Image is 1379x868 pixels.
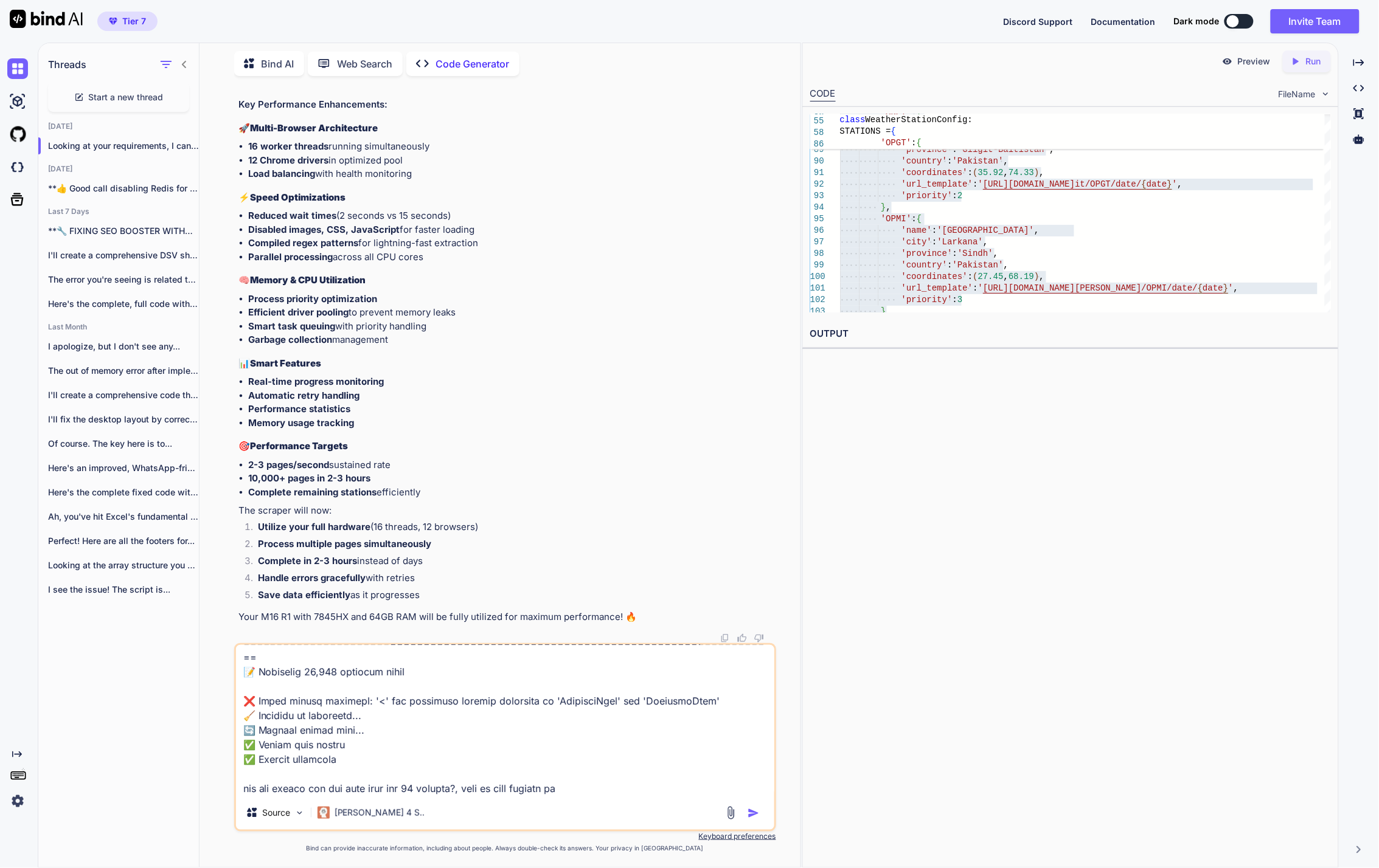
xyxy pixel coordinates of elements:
[1034,226,1039,235] span: ,
[1142,179,1147,189] span: {
[957,191,962,201] span: 2
[239,191,774,205] h3: ⚡
[978,168,1004,177] span: 35.92
[259,572,366,584] strong: Handle errors gracefully
[239,439,774,453] h3: 🎯
[7,58,28,79] img: chat
[973,179,978,189] span: :
[1040,272,1044,281] span: ,
[881,138,911,148] span: 'OPGT'
[953,191,957,201] span: :
[239,274,774,288] h3: 🧠
[234,832,776,841] p: Keyboard preferences
[48,140,199,152] p: Looking at your requirements, I can defi...
[48,225,199,237] p: **🔧 FIXING SEO BOOSTER WITHOUT BLOCKING BOTS**...
[436,57,510,71] p: Code Generator
[249,223,774,237] li: for faster loading
[1222,56,1233,67] img: preview
[724,806,738,820] img: attachment
[810,202,824,213] div: 94
[48,535,199,547] p: Perfect! Here are all the footers for...
[1034,272,1039,281] span: )
[1234,283,1238,293] span: ,
[236,645,774,796] textarea: LOREMIP:dolorsit.ametconse.adipis.elitsedd_eiusmod:Tem incididuntut laboree (868.1.8909.06) dolor...
[1198,283,1203,293] span: {
[249,459,330,470] strong: 2-3 pages/second
[947,156,952,166] span: :
[1091,16,1156,27] span: Documentation
[249,486,377,498] strong: Complete remaining stations
[249,486,774,500] li: efficiently
[1174,15,1220,27] span: Dark mode
[109,18,117,25] img: premium
[1279,88,1316,100] span: FileName
[754,633,764,643] img: dislike
[1004,260,1009,270] span: ,
[38,322,199,332] h2: Last Month
[968,272,973,281] span: :
[249,167,774,181] li: with health monitoring
[259,589,351,601] strong: Save data efficiently
[810,225,824,236] div: 96
[294,808,305,818] img: Pick Models
[953,156,1004,166] span: 'Pakistan'
[1075,283,1198,293] span: [PERSON_NAME]/OPMI/date/
[239,357,774,371] h3: 📊
[249,224,400,235] strong: Disabled images, CSS, JavaScript
[911,138,916,148] span: :
[810,144,824,156] div: 89
[122,15,146,27] span: Tier 7
[901,156,948,166] span: 'country'
[48,486,199,498] p: Here's the complete fixed code with the...
[810,115,824,127] span: 55
[881,306,886,316] span: }
[810,236,824,248] div: 97
[38,207,199,216] h2: Last 7 Days
[1049,145,1054,154] span: ,
[983,179,1075,189] span: [URL][DOMAIN_NAME]
[968,168,973,177] span: :
[881,214,911,224] span: 'OPMI'
[249,209,774,223] li: (2 seconds vs 15 seconds)
[810,190,824,202] div: 93
[917,214,922,224] span: {
[48,182,199,195] p: **👍 Good call disabling Redis for now!**...
[1075,179,1141,189] span: it/OPGT/date/
[957,295,962,305] span: 3
[1004,16,1073,27] span: Discord Support
[901,295,953,305] span: 'priority'
[993,249,998,258] span: ,
[1306,55,1321,67] p: Run
[10,10,83,28] img: Bind AI
[48,511,199,523] p: Ah, you've hit Excel's fundamental row/column limits!...
[249,333,774,347] li: management
[48,298,199,310] p: Here's the complete, full code with all...
[881,202,886,212] span: }
[1177,179,1182,189] span: ,
[1004,168,1009,177] span: ,
[7,91,28,112] img: ai-studio
[901,179,973,189] span: 'url_template'
[810,179,824,190] div: 92
[911,214,916,224] span: :
[901,272,968,281] span: 'coordinates'
[48,389,199,401] p: I'll create a comprehensive code that finds...
[737,633,747,643] img: like
[810,271,824,283] div: 100
[953,260,1004,270] span: 'Pakistan'
[48,57,86,72] h1: Threads
[249,390,360,401] strong: Automatic retry handling
[891,126,896,136] span: {
[48,274,199,286] p: The error you're seeing is related to...
[973,272,978,281] span: (
[810,87,836,102] div: CODE
[7,157,28,177] img: darkCloudIdeIcon
[720,633,730,643] img: copy
[973,168,978,177] span: (
[249,403,351,415] strong: Performance statistics
[249,571,774,588] li: with retries
[251,357,322,369] strong: Smart Features
[48,413,199,425] p: I'll fix the desktop layout by correcting...
[249,554,774,571] li: instead of days
[1004,15,1073,28] button: Discord Support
